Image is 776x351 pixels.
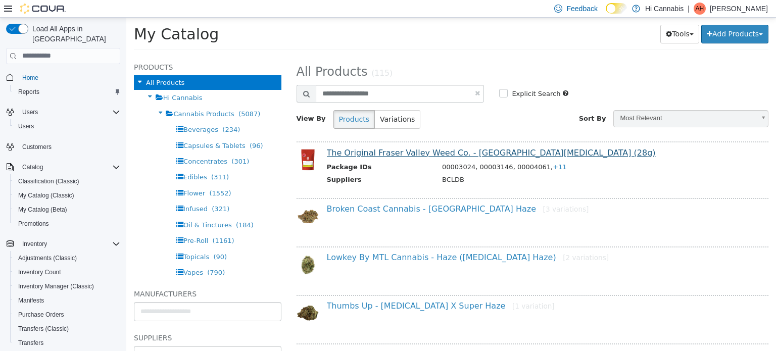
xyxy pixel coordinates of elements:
[22,143,52,151] span: Customers
[85,156,103,163] span: (311)
[8,270,155,282] h5: Manufacturers
[207,92,249,111] button: Products
[18,191,74,199] span: My Catalog (Classic)
[18,282,94,290] span: Inventory Manager (Classic)
[81,251,99,259] span: (790)
[248,92,294,111] button: Variations
[170,284,193,307] img: 150
[105,140,123,147] span: (301)
[86,219,108,227] span: (1161)
[14,120,120,132] span: Users
[18,238,120,250] span: Inventory
[426,145,440,153] span: +11
[123,124,137,132] span: (96)
[14,337,47,349] a: Transfers
[47,92,108,100] span: Cannabis Products
[10,322,124,336] button: Transfers (Classic)
[245,51,266,60] small: (115)
[402,333,444,341] small: [1 variation]
[112,92,134,100] span: (5087)
[18,72,42,84] a: Home
[694,3,706,15] div: Amy Houle
[18,325,69,333] span: Transfers (Classic)
[18,88,39,96] span: Reports
[10,265,124,279] button: Inventory Count
[57,108,92,116] span: Beverages
[14,323,120,335] span: Transfers (Classic)
[201,144,309,157] th: Package IDs
[10,85,124,99] button: Reports
[575,7,642,26] button: Add Products
[22,240,47,248] span: Inventory
[14,280,120,292] span: Inventory Manager (Classic)
[10,251,124,265] button: Adjustments (Classic)
[14,309,68,321] a: Purchase Orders
[14,218,53,230] a: Promotions
[57,140,101,147] span: Concentrates
[57,172,79,179] span: Flower
[22,163,43,171] span: Catalog
[696,3,704,15] span: AH
[85,187,103,195] span: (321)
[57,204,106,211] span: Oil & Tinctures
[2,105,124,119] button: Users
[308,157,632,170] td: BCLDB
[10,279,124,293] button: Inventory Manager (Classic)
[201,235,483,244] a: Lowkey By MTL Cannabis - Haze ([MEDICAL_DATA] Haze)[2 variations]
[18,238,51,250] button: Inventory
[18,268,61,276] span: Inventory Count
[10,336,124,350] button: Transfers
[18,141,56,153] a: Customers
[18,220,49,228] span: Promotions
[87,235,101,243] span: (90)
[10,293,124,308] button: Manifests
[14,175,120,187] span: Classification (Classic)
[14,309,120,321] span: Purchase Orders
[170,131,193,154] img: 150
[417,187,463,195] small: [3 variations]
[688,3,690,15] p: |
[170,97,200,105] span: View By
[57,187,81,195] span: Infused
[170,47,241,61] span: All Products
[20,4,66,14] img: Cova
[18,254,77,262] span: Adjustments (Classic)
[20,61,58,69] span: All Products
[201,332,444,341] a: Shelter Craft - Verte West Sour [MEDICAL_DATA][1 variation]
[606,3,627,14] input: Dark Mode
[83,172,105,179] span: (1552)
[14,294,48,307] a: Manifests
[14,323,73,335] a: Transfers (Classic)
[2,237,124,251] button: Inventory
[170,187,193,210] img: 150
[18,161,47,173] button: Catalog
[14,86,120,98] span: Reports
[201,157,309,170] th: Suppliers
[201,283,428,293] a: Thumbs Up - [MEDICAL_DATA] X Super Haze[1 variation]
[18,122,34,130] span: Users
[37,76,76,84] span: Hi Cannabis
[96,108,114,116] span: (234)
[10,188,124,203] button: My Catalog (Classic)
[14,120,38,132] a: Users
[57,235,83,243] span: Topicals
[8,8,92,25] span: My Catalog
[18,106,120,118] span: Users
[383,71,434,81] label: Explicit Search
[14,204,71,216] a: My Catalog (Beta)
[18,161,120,173] span: Catalog
[57,156,81,163] span: Edibles
[14,252,120,264] span: Adjustments (Classic)
[14,294,120,307] span: Manifests
[488,93,628,109] span: Most Relevant
[710,3,768,15] p: [PERSON_NAME]
[645,3,684,15] p: Hi Cannabis
[10,308,124,322] button: Purchase Orders
[14,266,120,278] span: Inventory Count
[14,337,120,349] span: Transfers
[18,311,64,319] span: Purchase Orders
[14,86,43,98] a: Reports
[18,71,120,84] span: Home
[437,236,482,244] small: [2 variations]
